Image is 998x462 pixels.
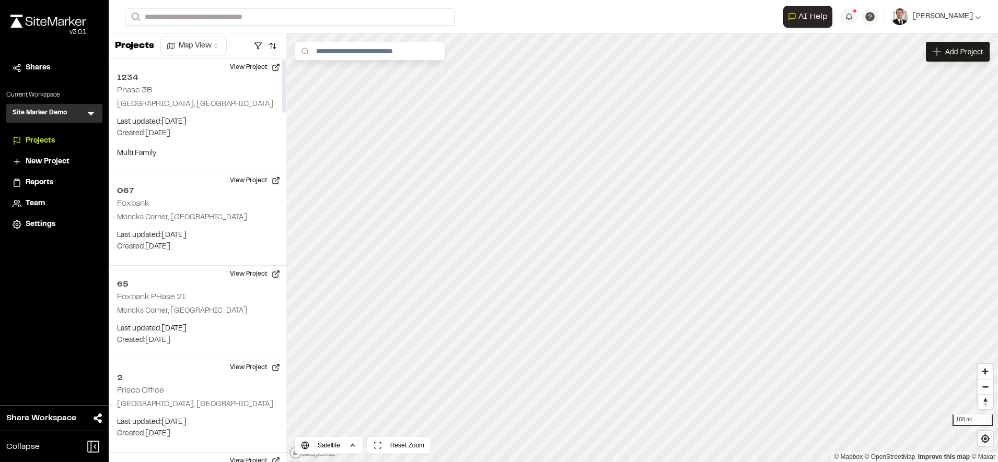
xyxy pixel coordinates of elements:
[117,428,278,440] p: Created: [DATE]
[865,453,915,460] a: OpenStreetMap
[117,148,278,159] p: Multi Family
[891,8,981,25] button: [PERSON_NAME]
[117,99,278,110] p: [GEOGRAPHIC_DATA], [GEOGRAPHIC_DATA]
[26,177,53,188] span: Reports
[978,379,993,394] button: Zoom out
[978,394,993,409] button: Reset bearing to north
[224,266,286,282] button: View Project
[125,8,144,26] button: Search
[13,177,96,188] a: Reports
[798,10,828,23] span: AI Help
[891,8,908,25] img: User
[117,87,152,94] h2: Phase 3B
[978,364,993,379] button: Zoom in
[834,453,863,460] a: Mapbox
[117,200,149,207] h2: Foxbank
[971,453,995,460] a: Maxar
[13,62,96,74] a: Shares
[117,323,278,335] p: Last updated: [DATE]
[117,417,278,428] p: Last updated: [DATE]
[117,241,278,253] p: Created: [DATE]
[117,128,278,139] p: Created: [DATE]
[6,412,76,424] span: Share Workspace
[6,441,40,453] span: Collapse
[912,11,973,22] span: [PERSON_NAME]
[978,431,993,446] button: Find my location
[286,33,998,462] canvas: Map
[945,46,983,57] span: Add Project
[224,59,286,76] button: View Project
[224,172,286,189] button: View Project
[367,437,431,454] button: Reset Zoom
[26,135,55,147] span: Projects
[13,156,96,168] a: New Project
[295,437,363,454] button: Satellite
[918,453,970,460] a: Map feedback
[13,219,96,230] a: Settings
[953,414,993,426] div: 100 mi
[117,335,278,346] p: Created: [DATE]
[117,72,278,84] h2: 1234
[117,230,278,241] p: Last updated: [DATE]
[26,198,45,209] span: Team
[978,380,993,394] span: Zoom out
[26,62,50,74] span: Shares
[117,399,278,410] p: [GEOGRAPHIC_DATA], [GEOGRAPHIC_DATA]
[224,359,286,376] button: View Project
[117,278,278,291] h2: 65
[117,293,185,301] h2: Foxbank PHase 21
[13,108,67,119] h3: Site Marker Demo
[10,28,86,37] div: Oh geez...please don't...
[289,447,335,459] a: Mapbox logo
[117,305,278,317] p: Moncks Corner, [GEOGRAPHIC_DATA]
[26,156,69,168] span: New Project
[115,39,154,53] p: Projects
[117,387,164,394] h2: Frisco Office
[783,6,837,28] div: Open AI Assistant
[117,116,278,128] p: Last updated: [DATE]
[13,135,96,147] a: Projects
[10,15,86,28] img: rebrand.png
[978,395,993,409] span: Reset bearing to north
[117,185,278,197] h2: 067
[117,372,278,384] h2: 2
[6,90,102,100] p: Current Workspace
[117,212,278,223] p: Moncks Corner, [GEOGRAPHIC_DATA]
[13,198,96,209] a: Team
[783,6,832,28] button: Open AI Assistant
[26,219,55,230] span: Settings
